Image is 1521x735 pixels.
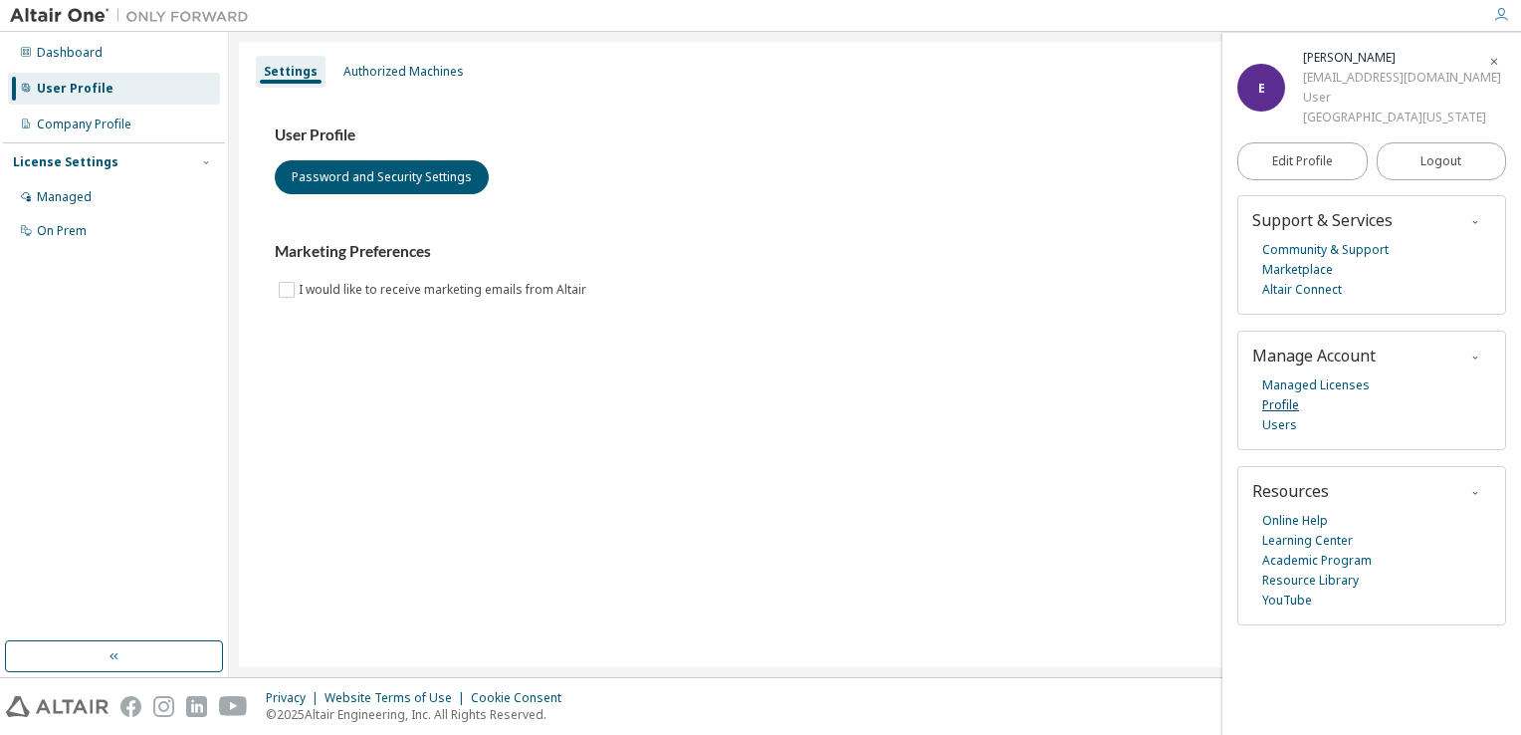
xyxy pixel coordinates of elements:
[275,242,1475,262] h3: Marketing Preferences
[1262,511,1328,531] a: Online Help
[1262,531,1353,551] a: Learning Center
[1237,142,1368,180] a: Edit Profile
[1420,151,1461,171] span: Logout
[37,81,113,97] div: User Profile
[1262,571,1359,591] a: Resource Library
[264,64,318,80] div: Settings
[37,189,92,205] div: Managed
[266,706,573,723] p: © 2025 Altair Engineering, Inc. All Rights Reserved.
[153,696,174,717] img: instagram.svg
[325,690,471,706] div: Website Terms of Use
[1252,480,1329,502] span: Resources
[275,125,1475,145] h3: User Profile
[1262,551,1372,571] a: Academic Program
[1258,80,1265,97] span: E
[1303,108,1501,127] div: [GEOGRAPHIC_DATA][US_STATE]
[1303,88,1501,108] div: User
[37,117,131,132] div: Company Profile
[299,278,590,302] label: I would like to receive marketing emails from Altair
[275,160,489,194] button: Password and Security Settings
[1262,280,1342,300] a: Altair Connect
[1303,48,1501,68] div: Emily Stanich
[186,696,207,717] img: linkedin.svg
[37,223,87,239] div: On Prem
[1262,395,1299,415] a: Profile
[10,6,259,26] img: Altair One
[266,690,325,706] div: Privacy
[1262,591,1312,611] a: YouTube
[1377,142,1507,180] button: Logout
[120,696,141,717] img: facebook.svg
[37,45,103,61] div: Dashboard
[1272,153,1333,169] span: Edit Profile
[1252,209,1393,231] span: Support & Services
[6,696,109,717] img: altair_logo.svg
[1252,345,1376,367] span: Manage Account
[1262,415,1297,435] a: Users
[1262,260,1333,280] a: Marketplace
[471,690,573,706] div: Cookie Consent
[1303,68,1501,88] div: [EMAIL_ADDRESS][DOMAIN_NAME]
[343,64,464,80] div: Authorized Machines
[13,154,118,170] div: License Settings
[219,696,248,717] img: youtube.svg
[1262,375,1370,395] a: Managed Licenses
[1262,240,1389,260] a: Community & Support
